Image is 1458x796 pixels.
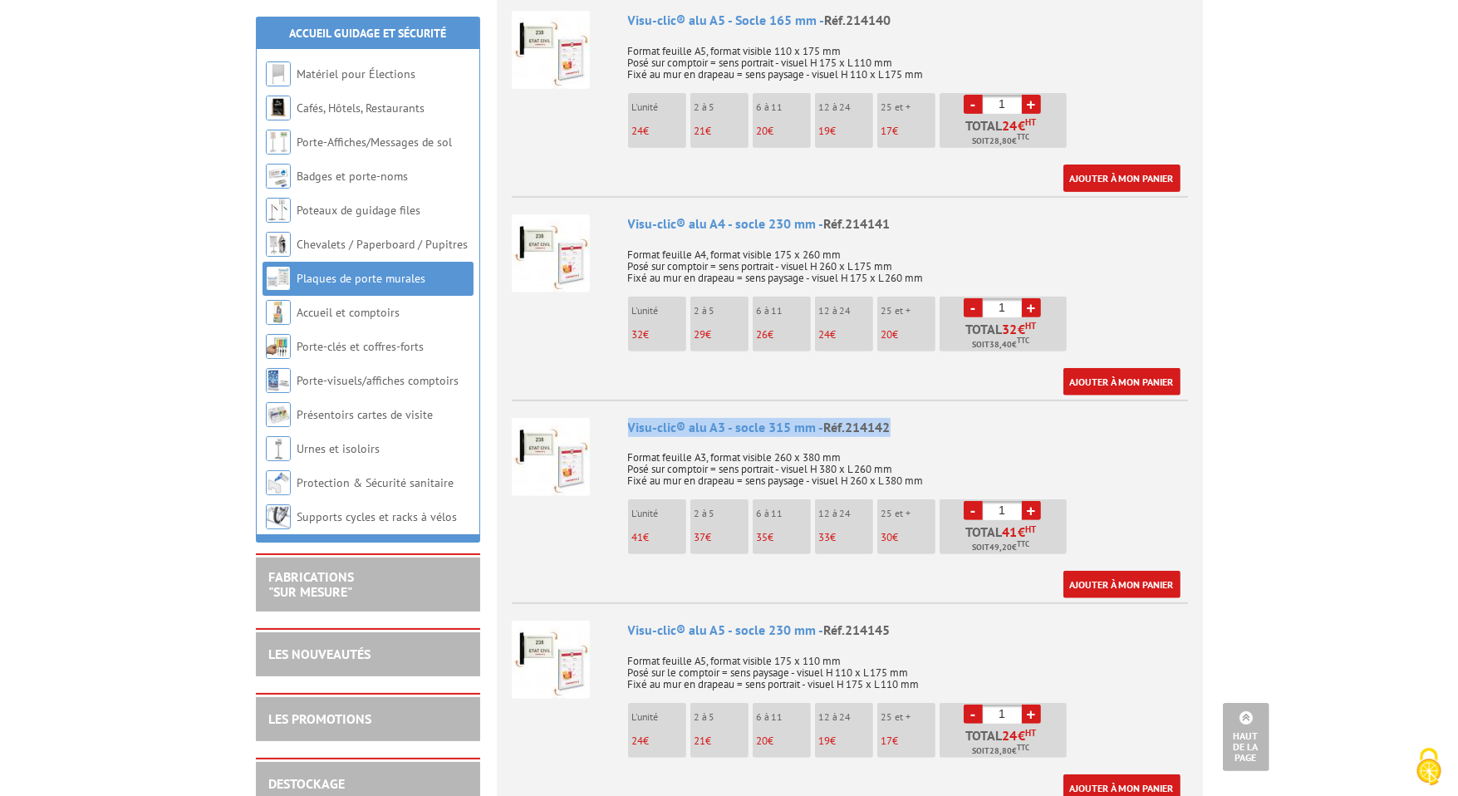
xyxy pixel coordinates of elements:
[268,710,371,727] a: LES PROMOTIONS
[964,298,983,317] a: -
[297,407,433,422] a: Présentoirs cartes de visite
[695,711,749,723] p: 2 à 5
[695,305,749,317] p: 2 à 5
[297,373,459,388] a: Porte-visuels/affiches comptoirs
[881,101,935,113] p: 25 et +
[628,238,1188,284] p: Format feuille A4, format visible 175 x 260 mm Posé sur comptoir = sens portrait - visuel H 260 x...
[1408,746,1450,788] img: Cookies (fenêtre modale)
[964,501,983,520] a: -
[972,338,1029,351] span: Soit €
[881,124,893,138] span: 17
[695,508,749,519] p: 2 à 5
[881,508,935,519] p: 25 et +
[1018,119,1025,132] span: €
[989,541,1012,554] span: 49,20
[819,532,873,543] p: €
[1063,571,1181,598] a: Ajouter à mon panier
[1002,525,1018,538] span: 41
[1002,322,1018,336] span: 32
[1025,727,1036,739] sup: HT
[628,418,1188,437] div: Visu-clic® alu A3 - socle 315 mm -
[266,164,291,189] img: Badges et porte-noms
[632,734,644,748] span: 24
[632,305,686,317] p: L'unité
[757,124,768,138] span: 20
[1022,298,1041,317] a: +
[266,96,291,120] img: Cafés, Hôtels, Restaurants
[989,338,1012,351] span: 38,40
[1025,320,1036,332] sup: HT
[297,135,452,150] a: Porte-Affiches/Messages de sol
[632,735,686,747] p: €
[266,61,291,86] img: Matériel pour Élections
[881,734,893,748] span: 17
[881,305,935,317] p: 25 et +
[266,504,291,529] img: Supports cycles et racks à vélos
[266,368,291,393] img: Porte-visuels/affiches comptoirs
[632,124,644,138] span: 24
[266,266,291,291] img: Plaques de porte murales
[881,125,935,137] p: €
[695,329,749,341] p: €
[266,436,291,461] img: Urnes et isoloirs
[632,530,644,544] span: 41
[695,532,749,543] p: €
[695,101,749,113] p: 2 à 5
[268,646,371,662] a: LES NOUVEAUTÉS
[819,711,873,723] p: 12 à 24
[881,711,935,723] p: 25 et +
[824,622,891,638] span: Réf.214145
[628,11,1188,30] div: Visu-clic® alu A5 - Socle 165 mm -
[757,327,768,341] span: 26
[757,125,811,137] p: €
[1017,336,1029,345] sup: TTC
[819,124,831,138] span: 19
[819,530,831,544] span: 33
[757,711,811,723] p: 6 à 11
[1400,739,1458,796] button: Cookies (fenêtre modale)
[628,621,1188,640] div: Visu-clic® alu A5 - socle 230 mm -
[1025,116,1036,128] sup: HT
[757,532,811,543] p: €
[1063,165,1181,192] a: Ajouter à mon panier
[512,418,590,496] img: Visu-clic® alu A3 - socle 315 mm
[825,12,891,28] span: Réf.214140
[757,530,768,544] span: 35
[881,327,893,341] span: 20
[824,419,891,435] span: Réf.214142
[944,322,1067,351] p: Total
[1022,501,1041,520] a: +
[512,214,590,292] img: Visu-clic® alu A4 - socle 230 mm
[266,402,291,427] img: Présentoirs cartes de visite
[1063,368,1181,396] a: Ajouter à mon panier
[628,34,1188,81] p: Format feuille A5, format visible 110 x 175 mm Posé sur comptoir = sens portrait - visuel H 175 x...
[989,135,1012,148] span: 28,80
[695,734,706,748] span: 21
[632,508,686,519] p: L'unité
[297,509,457,524] a: Supports cycles et racks à vélos
[632,329,686,341] p: €
[819,125,873,137] p: €
[1002,119,1018,132] span: 24
[972,135,1029,148] span: Soit €
[297,271,425,286] a: Plaques de porte murales
[819,735,873,747] p: €
[632,711,686,723] p: L'unité
[266,198,291,223] img: Poteaux de guidage files
[819,305,873,317] p: 12 à 24
[297,101,425,115] a: Cafés, Hôtels, Restaurants
[944,729,1067,758] p: Total
[881,735,935,747] p: €
[1018,525,1025,538] span: €
[1017,132,1029,141] sup: TTC
[819,101,873,113] p: 12 à 24
[632,101,686,113] p: L'unité
[628,214,1188,233] div: Visu-clic® alu A4 - socle 230 mm -
[289,26,446,41] a: Accueil Guidage et Sécurité
[297,66,415,81] a: Matériel pour Élections
[695,530,706,544] span: 37
[297,475,454,490] a: Protection & Sécurité sanitaire
[757,508,811,519] p: 6 à 11
[695,125,749,137] p: €
[1017,539,1029,548] sup: TTC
